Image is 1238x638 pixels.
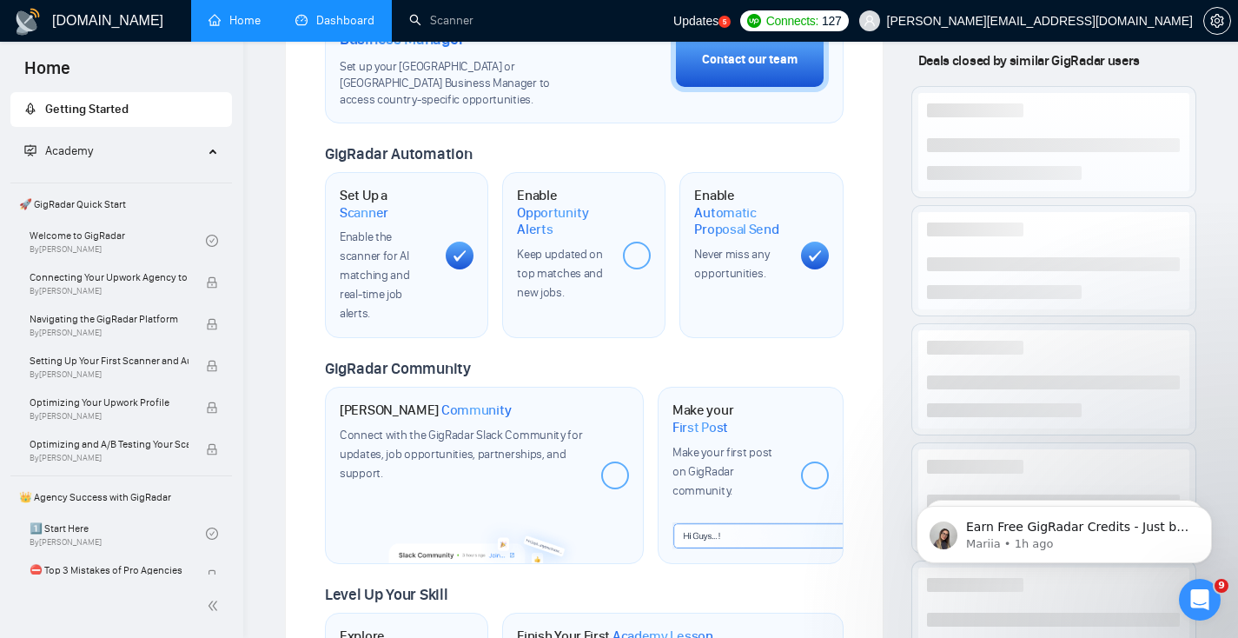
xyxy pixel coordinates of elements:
span: Home [10,56,84,92]
a: dashboardDashboard [295,13,374,28]
span: Make your first post on GigRadar community. [672,445,772,498]
span: 👑 Agency Success with GigRadar [12,480,230,515]
span: Updates [673,14,718,28]
img: slackcommunity-bg.png [389,517,579,562]
span: By [PERSON_NAME] [30,411,189,422]
span: Keep updated on top matches and new jobs. [517,247,603,300]
a: 5 [718,16,731,28]
a: Welcome to GigRadarBy[PERSON_NAME] [30,222,206,260]
span: setting [1204,14,1230,28]
h1: [PERSON_NAME] [340,402,512,419]
span: Connects: [766,11,818,30]
span: Scanner [340,204,388,222]
span: Enable the scanner for AI matching and real-time job alerts. [340,229,409,321]
span: Navigating the GigRadar Platform [30,310,189,328]
button: Contact our team [671,28,829,92]
span: lock [206,569,218,582]
span: ⛔ Top 3 Mistakes of Pro Agencies [30,562,189,579]
span: Set up your [GEOGRAPHIC_DATA] or [GEOGRAPHIC_DATA] Business Manager to access country-specific op... [340,59,584,109]
h1: Make your [672,402,787,435]
div: Contact our team [702,50,798,70]
span: double-left [207,597,224,615]
span: Optimizing Your Upwork Profile [30,394,189,411]
span: GigRadar Community [325,359,471,378]
span: lock [206,402,218,414]
iframe: Intercom notifications message [890,469,1238,591]
span: Academy [45,143,93,158]
text: 5 [723,18,727,26]
span: Connect with the GigRadar Slack Community for updates, job opportunities, partnerships, and support. [340,428,583,481]
iframe: Intercom live chat [1179,579,1221,621]
span: Never miss any opportunities. [694,247,769,281]
span: lock [206,443,218,455]
span: user [864,15,876,27]
span: By [PERSON_NAME] [30,328,189,338]
span: Opportunity Alerts [517,204,609,238]
span: Automatic Proposal Send [694,204,786,238]
h1: Enable [517,187,609,238]
a: homeHome [209,13,261,28]
span: rocket [24,103,36,115]
span: Setting Up Your First Scanner and Auto-Bidder [30,352,189,369]
span: By [PERSON_NAME] [30,286,189,296]
span: Getting Started [45,102,129,116]
span: lock [206,276,218,289]
span: Level Up Your Skill [325,585,447,604]
span: lock [206,318,218,330]
span: check-circle [206,235,218,247]
span: First Post [672,419,728,436]
span: Community [441,402,512,419]
span: 🚀 GigRadar Quick Start [12,187,230,222]
button: setting [1203,7,1231,35]
a: searchScanner [409,13,473,28]
img: upwork-logo.png [747,14,761,28]
span: fund-projection-screen [24,144,36,156]
span: Deals closed by similar GigRadar users [911,45,1147,76]
li: Getting Started [10,92,232,127]
img: logo [14,8,42,36]
span: By [PERSON_NAME] [30,369,189,380]
span: lock [206,360,218,372]
span: Academy [24,143,93,158]
span: GigRadar Automation [325,144,472,163]
span: By [PERSON_NAME] [30,453,189,463]
a: setting [1203,14,1231,28]
span: Connecting Your Upwork Agency to GigRadar [30,269,189,286]
h1: Enable [694,187,786,238]
span: Optimizing and A/B Testing Your Scanner for Better Results [30,435,189,453]
span: check-circle [206,528,218,540]
h1: Set Up a [340,187,432,221]
a: 1️⃣ Start HereBy[PERSON_NAME] [30,515,206,553]
span: 127 [822,11,841,30]
span: 9 [1215,579,1228,593]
